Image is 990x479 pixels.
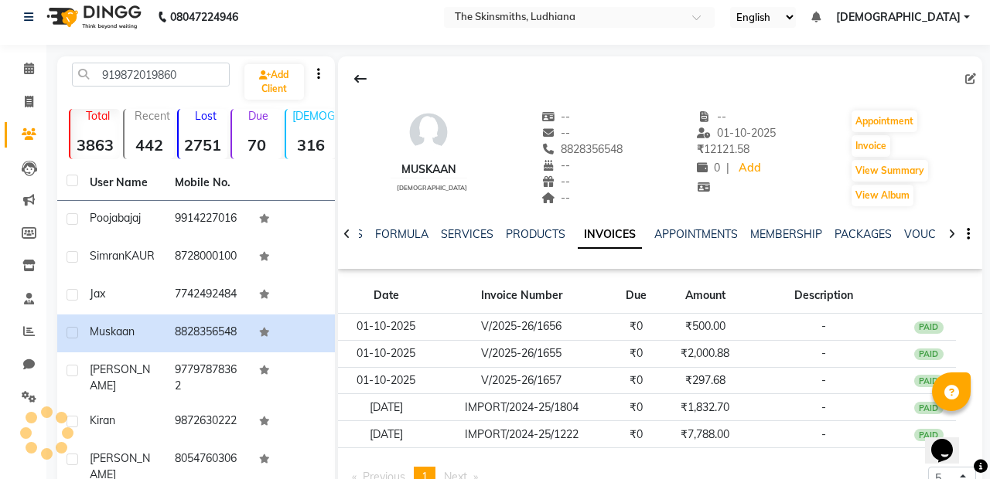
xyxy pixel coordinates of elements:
[914,402,944,414] div: PAID
[435,367,609,394] td: V/2025-26/1657
[914,375,944,387] div: PAID
[852,110,917,132] button: Appointment
[836,9,961,25] span: [DEMOGRAPHIC_DATA]
[541,142,623,156] span: 8828356548
[232,135,282,155] strong: 70
[697,110,726,124] span: --
[338,314,435,341] td: 01-10-2025
[375,227,428,241] a: FORMULA
[541,175,571,189] span: --
[697,142,704,156] span: ₹
[821,319,826,333] span: -
[166,239,251,277] td: 8728000100
[541,191,571,205] span: --
[697,161,720,175] span: 0
[90,287,105,301] span: jax
[292,109,336,123] p: [DEMOGRAPHIC_DATA]
[90,249,125,263] span: simran
[914,321,944,334] div: PAID
[821,400,826,414] span: -
[235,109,282,123] p: Due
[904,227,965,241] a: VOUCHERS
[166,314,251,352] td: 8828356548
[338,367,435,394] td: 01-10-2025
[166,165,251,201] th: Mobile No.
[609,421,664,448] td: ₹0
[244,64,304,100] a: Add Client
[118,211,141,225] span: bajaj
[441,227,493,241] a: SERVICES
[664,278,746,314] th: Amount
[125,135,174,155] strong: 442
[664,367,746,394] td: ₹297.68
[80,165,166,201] th: User Name
[90,413,115,427] span: kiran
[697,126,776,140] span: 01-10-2025
[821,427,826,441] span: -
[609,340,664,367] td: ₹0
[654,227,738,241] a: APPOINTMENTS
[435,340,609,367] td: V/2025-26/1655
[852,160,928,182] button: View Summary
[435,394,609,421] td: IMPORT/2024-25/1804
[835,227,892,241] a: PACKAGES
[750,227,822,241] a: MEMBERSHIP
[338,278,435,314] th: Date
[925,417,975,464] iframe: chat widget
[90,362,150,392] span: [PERSON_NAME]
[166,352,251,403] td: 97797878362
[746,278,901,314] th: Description
[736,158,763,179] a: Add
[70,135,120,155] strong: 3863
[852,185,913,206] button: View Album
[697,142,749,156] span: 12121.58
[166,201,251,239] td: 9914227016
[286,135,336,155] strong: 316
[90,324,135,338] span: muskaan
[125,249,155,263] span: KAUR
[664,394,746,421] td: ₹1,832.70
[338,394,435,421] td: [DATE]
[726,160,729,176] span: |
[609,314,664,341] td: ₹0
[90,211,118,225] span: pooja
[397,184,467,192] span: [DEMOGRAPHIC_DATA]
[185,109,228,123] p: Lost
[609,394,664,421] td: ₹0
[435,421,609,448] td: IMPORT/2024-25/1222
[609,367,664,394] td: ₹0
[914,429,944,441] div: PAID
[72,63,230,87] input: Search by Name/Mobile/Email/Code
[435,278,609,314] th: Invoice Number
[77,109,120,123] p: Total
[852,135,890,157] button: Invoice
[664,314,746,341] td: ₹500.00
[541,126,571,140] span: --
[338,340,435,367] td: 01-10-2025
[435,314,609,341] td: V/2025-26/1656
[391,161,467,178] div: muskaan
[664,340,746,367] td: ₹2,000.88
[344,64,377,93] div: Back to Client
[821,346,826,360] span: -
[506,227,565,241] a: PRODUCTS
[131,109,174,123] p: Recent
[179,135,228,155] strong: 2751
[914,348,944,361] div: PAID
[578,221,642,249] a: INVOICES
[166,277,251,314] td: 7742492484
[405,109,452,155] img: avatar
[338,421,435,448] td: [DATE]
[821,373,826,387] span: -
[609,278,664,314] th: Due
[664,421,746,448] td: ₹7,788.00
[541,110,571,124] span: --
[166,403,251,441] td: 9872630222
[541,158,571,172] span: --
